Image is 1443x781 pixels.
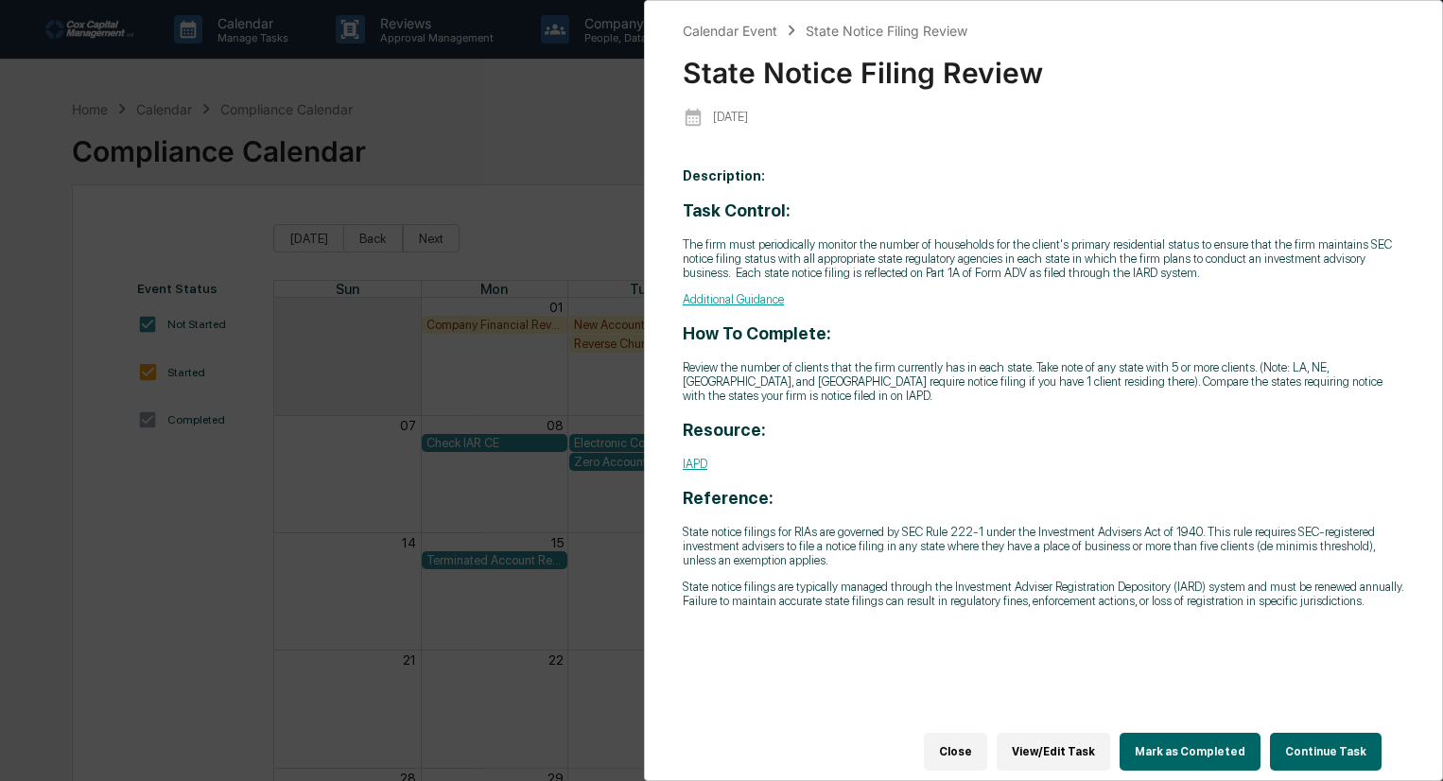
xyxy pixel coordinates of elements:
button: Mark as Completed [1120,733,1260,771]
strong: Reference: [683,488,774,508]
a: IAPD [683,457,707,471]
p: The firm must periodically monitor the number of households for the client's primary residential ... [683,237,1404,280]
a: Additional Guidance [683,292,784,306]
strong: Resource: [683,420,766,440]
p: State notice filings are typically managed through the Investment Adviser Registration Depository... [683,580,1404,608]
button: Continue Task [1270,733,1382,771]
iframe: Open customer support [1382,719,1434,770]
strong: Task Control: [683,200,791,220]
p: [DATE] [713,110,748,124]
button: Close [924,733,987,771]
b: Description: [683,168,765,183]
p: State notice filings for RIAs are governed by SEC Rule 222-1 under the Investment Advisers Act of... [683,525,1404,567]
strong: How To Complete: [683,323,831,343]
div: Calendar Event [683,23,777,39]
div: State Notice Filing Review [806,23,967,39]
div: State Notice Filing Review [683,41,1404,90]
button: View/Edit Task [997,733,1110,771]
p: Review the number of clients that the firm currently has in each state. Take note of any state wi... [683,360,1404,403]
